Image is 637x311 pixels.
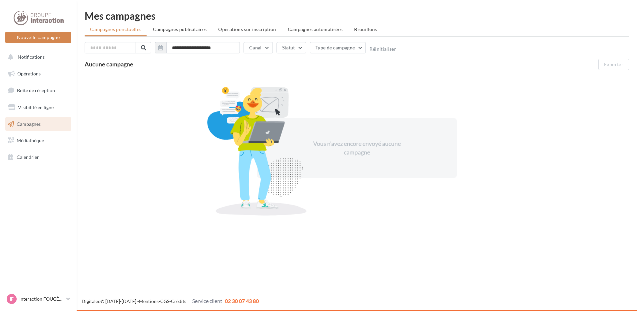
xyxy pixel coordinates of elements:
span: Brouillons [354,26,377,32]
span: Notifications [18,54,45,60]
span: Opérations [17,71,41,76]
button: Type de campagne [310,42,366,53]
span: © [DATE]-[DATE] - - - [82,298,259,304]
a: IF Interaction FOUGÈRES [5,293,71,305]
span: IF [10,296,14,302]
span: Campagnes publicitaires [153,26,207,32]
a: Calendrier [4,150,73,164]
span: Visibilité en ligne [18,104,54,110]
button: Canal [244,42,273,53]
span: Service client [192,298,222,304]
a: Campagnes [4,117,73,131]
span: Boîte de réception [17,87,55,93]
button: Exporter [598,59,629,70]
span: Aucune campagne [85,60,133,68]
button: Réinitialiser [369,46,396,52]
span: Campagnes [17,121,41,126]
span: Operations sur inscription [218,26,276,32]
span: Médiathèque [17,137,44,143]
a: Visibilité en ligne [4,100,73,114]
span: Campagnes automatisées [288,26,343,32]
a: Crédits [171,298,186,304]
a: Opérations [4,67,73,81]
a: Boîte de réception [4,83,73,97]
a: CGS [160,298,169,304]
button: Statut [277,42,306,53]
div: Vous n'avez encore envoyé aucune campagne [300,139,414,157]
a: Mentions [139,298,159,304]
a: Digitaleo [82,298,101,304]
p: Interaction FOUGÈRES [19,296,64,302]
span: 02 30 07 43 80 [225,298,259,304]
a: Médiathèque [4,133,73,147]
button: Nouvelle campagne [5,32,71,43]
span: Calendrier [17,154,39,160]
button: Notifications [4,50,70,64]
div: Mes campagnes [85,11,629,21]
